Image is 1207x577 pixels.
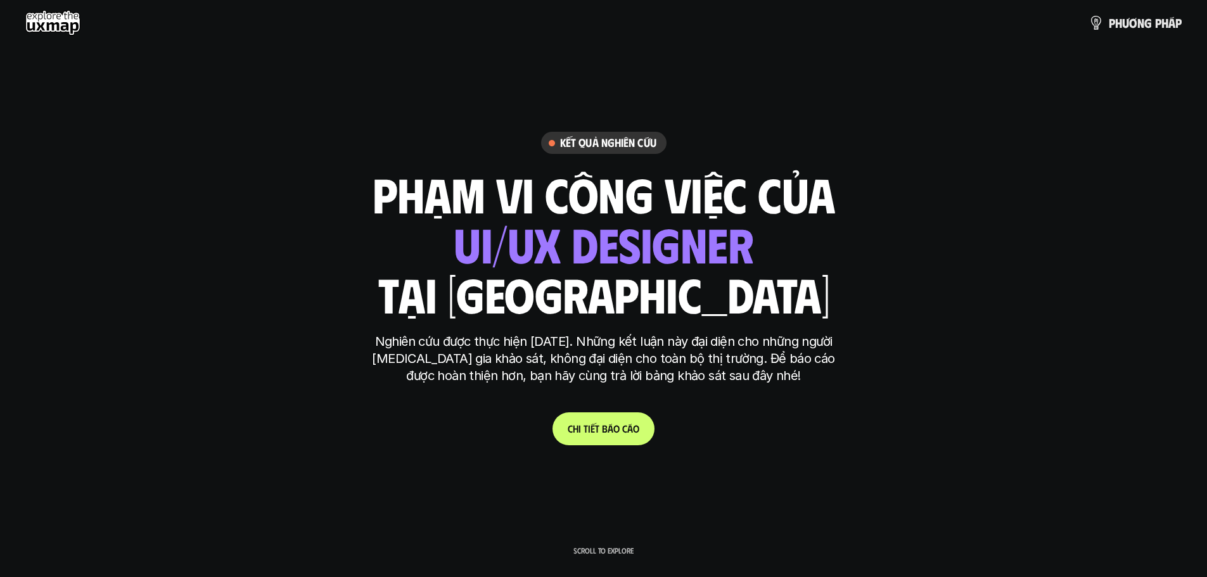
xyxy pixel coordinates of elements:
[1089,10,1182,35] a: phươngpháp
[1109,16,1115,30] span: p
[1168,16,1175,30] span: á
[595,422,599,434] span: t
[1129,16,1137,30] span: ơ
[588,422,591,434] span: i
[584,422,588,434] span: t
[552,412,655,445] a: Chitiếtbáocáo
[573,422,578,434] span: h
[560,136,656,150] h6: Kết quả nghiên cứu
[613,422,620,434] span: o
[591,422,595,434] span: ế
[366,333,841,384] p: Nghiên cứu được thực hiện [DATE]. Những kết luận này đại diện cho những người [MEDICAL_DATA] gia ...
[622,422,627,434] span: c
[1144,16,1152,30] span: g
[378,267,829,320] h1: tại [GEOGRAPHIC_DATA]
[627,422,633,434] span: á
[1161,16,1168,30] span: h
[1122,16,1129,30] span: ư
[1137,16,1144,30] span: n
[1155,16,1161,30] span: p
[568,422,573,434] span: C
[608,422,613,434] span: á
[573,546,634,555] p: Scroll to explore
[373,167,835,220] h1: phạm vi công việc của
[578,422,581,434] span: i
[602,422,608,434] span: b
[1115,16,1122,30] span: h
[1175,16,1182,30] span: p
[633,422,639,434] span: o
